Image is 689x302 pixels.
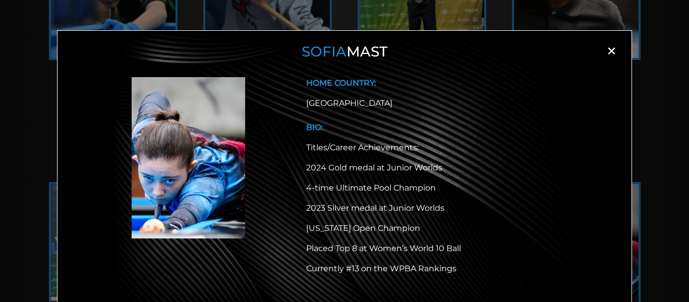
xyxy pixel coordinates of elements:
[306,182,607,194] p: 4-time Ultimate Pool Champion
[306,202,607,214] p: 2023 Silver medal at Junior Worlds
[306,97,607,109] div: [GEOGRAPHIC_DATA]
[302,43,347,60] span: Sofia
[132,77,245,238] img: Sofia Mast
[306,162,607,174] p: 2024 Gold medal at Junior Worlds
[306,78,376,88] b: HOME COUNTRY:
[306,222,607,234] p: [US_STATE] Open Champion
[306,142,607,154] p: Titles/Career Achievements:
[306,263,607,275] p: Currently #13 on the WPBA Rankings
[306,243,607,255] p: Placed Top 8 at Women’s World 10 Ball
[604,43,619,58] span: ×
[306,123,323,132] b: BIO:
[70,43,619,61] h3: Mast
